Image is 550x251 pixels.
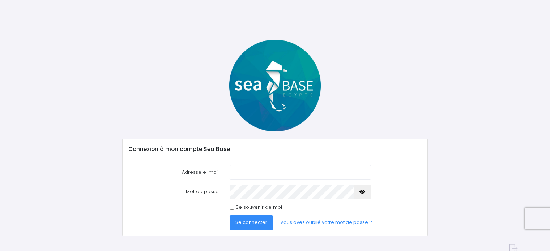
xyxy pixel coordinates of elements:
[274,215,378,230] a: Vous avez oublié votre mot de passe ?
[235,219,267,226] span: Se connecter
[230,215,273,230] button: Se connecter
[123,165,224,179] label: Adresse e-mail
[123,139,427,159] div: Connexion à mon compte Sea Base
[123,185,224,199] label: Mot de passe
[236,204,282,211] label: Se souvenir de moi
